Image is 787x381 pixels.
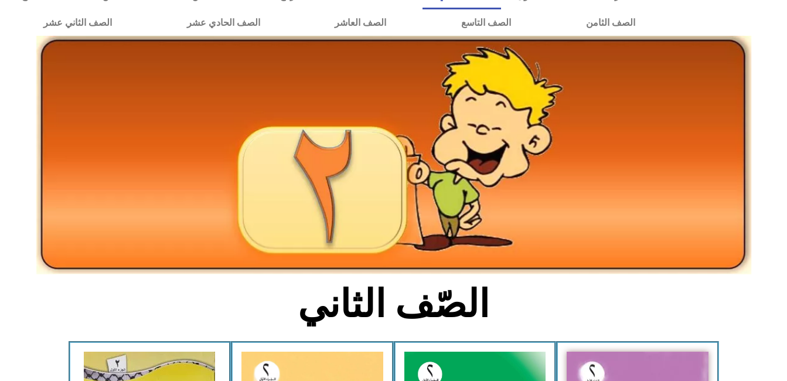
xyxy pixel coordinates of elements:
a: الصف العاشر [297,9,424,36]
a: الصف الحادي عشر [149,9,298,36]
a: الصف الثاني عشر [6,9,149,36]
h2: الصّف الثاني [200,281,587,327]
a: الصف الثامن [548,9,673,36]
a: الصف التاسع [424,9,548,36]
